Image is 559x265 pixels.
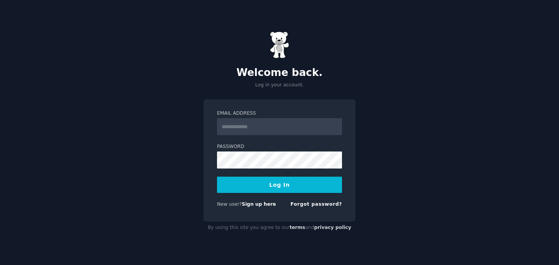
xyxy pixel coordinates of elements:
[203,222,356,234] div: By using this site you agree to our and
[290,201,342,207] a: Forgot password?
[217,201,242,207] span: New user?
[314,225,351,230] a: privacy policy
[290,225,305,230] a: terms
[217,110,342,117] label: Email Address
[217,143,342,150] label: Password
[242,201,276,207] a: Sign up here
[203,82,356,89] p: Log in your account.
[270,31,289,59] img: Gummy Bear
[217,177,342,193] button: Log In
[203,67,356,79] h2: Welcome back.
